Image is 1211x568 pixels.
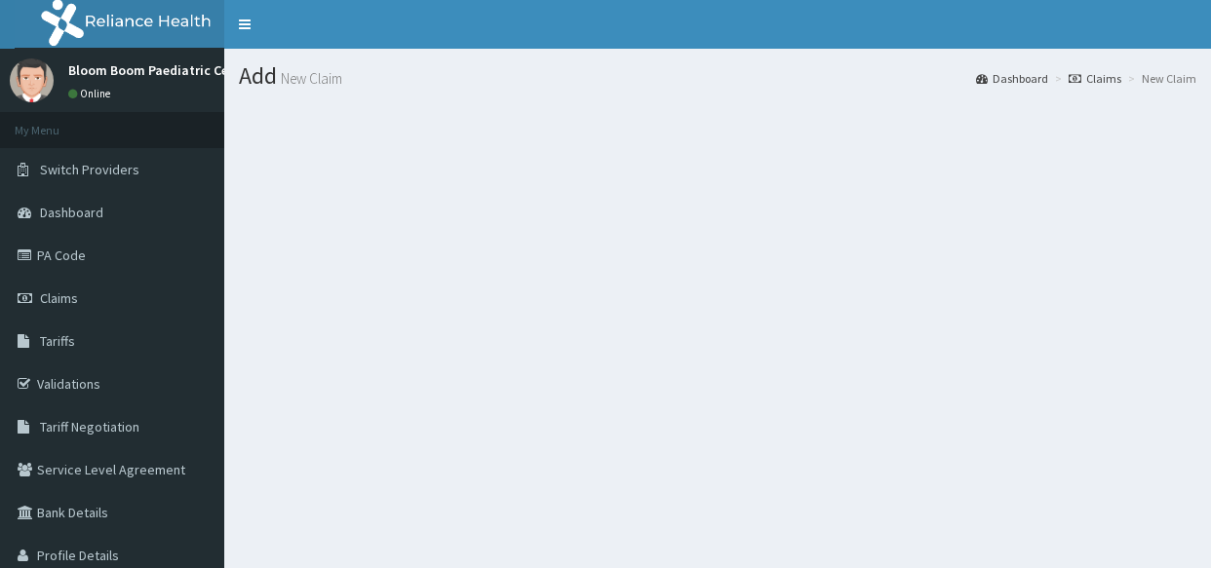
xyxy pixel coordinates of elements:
[40,204,103,221] span: Dashboard
[1069,70,1121,87] a: Claims
[976,70,1048,87] a: Dashboard
[40,289,78,307] span: Claims
[40,332,75,350] span: Tariffs
[10,58,54,102] img: User Image
[1123,70,1196,87] li: New Claim
[40,161,139,178] span: Switch Providers
[40,418,139,435] span: Tariff Negotiation
[68,63,254,77] p: Bloom Boom Paediatric Centre
[68,87,115,100] a: Online
[277,71,342,86] small: New Claim
[239,63,1196,89] h1: Add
